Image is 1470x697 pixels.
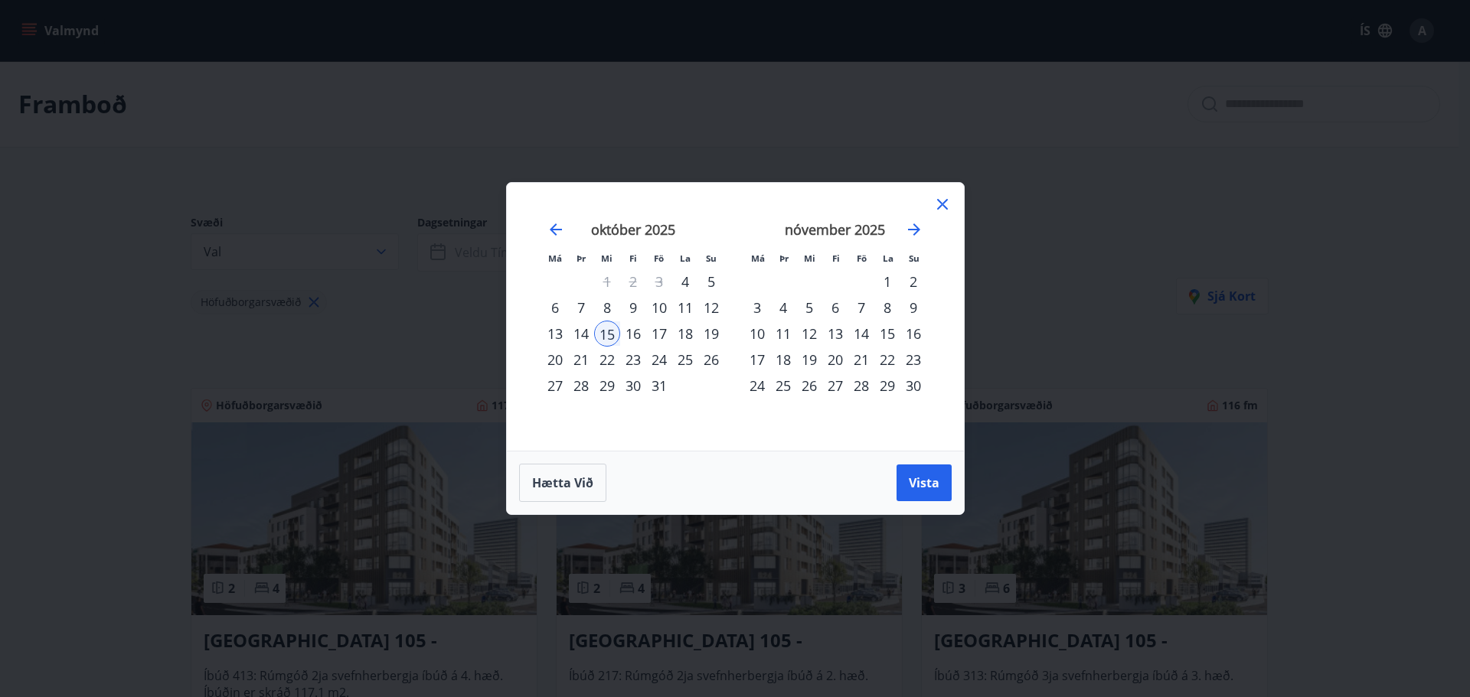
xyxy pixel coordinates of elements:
div: 4 [672,269,698,295]
td: Choose sunnudagur, 30. nóvember 2025 as your check-out date. It’s available. [900,373,926,399]
td: Choose þriðjudagur, 14. október 2025 as your check-out date. It’s available. [568,321,594,347]
td: Choose föstudagur, 7. nóvember 2025 as your check-out date. It’s available. [848,295,874,321]
small: Mi [601,252,612,264]
div: 10 [646,295,672,321]
td: Choose mánudagur, 20. október 2025 as your check-out date. It’s available. [542,347,568,373]
div: 26 [698,347,724,373]
div: 7 [568,295,594,321]
td: Choose föstudagur, 24. október 2025 as your check-out date. It’s available. [646,347,672,373]
td: Choose sunnudagur, 26. október 2025 as your check-out date. It’s available. [698,347,724,373]
span: Hætta við [532,474,593,491]
div: 31 [646,373,672,399]
div: 8 [594,295,620,321]
strong: nóvember 2025 [785,220,885,239]
div: 17 [744,347,770,373]
small: Þr [577,252,586,264]
td: Choose þriðjudagur, 25. nóvember 2025 as your check-out date. It’s available. [770,373,796,399]
td: Choose föstudagur, 28. nóvember 2025 as your check-out date. It’s available. [848,373,874,399]
div: 28 [568,373,594,399]
span: Vista [909,474,939,491]
div: 22 [594,347,620,373]
div: 2 [900,269,926,295]
td: Choose föstudagur, 17. október 2025 as your check-out date. It’s available. [646,321,672,347]
small: La [883,252,893,264]
div: 23 [620,347,646,373]
td: Choose mánudagur, 13. október 2025 as your check-out date. It’s available. [542,321,568,347]
div: 21 [848,347,874,373]
div: Calendar [525,201,946,432]
td: Choose mánudagur, 6. október 2025 as your check-out date. It’s available. [542,295,568,321]
td: Choose þriðjudagur, 11. nóvember 2025 as your check-out date. It’s available. [770,321,796,347]
div: 7 [848,295,874,321]
td: Choose föstudagur, 21. nóvember 2025 as your check-out date. It’s available. [848,347,874,373]
div: 26 [796,373,822,399]
td: Not available. föstudagur, 3. október 2025 [646,269,672,295]
div: Move backward to switch to the previous month. [547,220,565,239]
td: Choose fimmtudagur, 6. nóvember 2025 as your check-out date. It’s available. [822,295,848,321]
td: Choose föstudagur, 14. nóvember 2025 as your check-out date. It’s available. [848,321,874,347]
td: Choose þriðjudagur, 7. október 2025 as your check-out date. It’s available. [568,295,594,321]
div: 12 [796,321,822,347]
td: Choose miðvikudagur, 12. nóvember 2025 as your check-out date. It’s available. [796,321,822,347]
td: Choose laugardagur, 25. október 2025 as your check-out date. It’s available. [672,347,698,373]
div: 6 [542,295,568,321]
div: 5 [698,269,724,295]
td: Choose sunnudagur, 9. nóvember 2025 as your check-out date. It’s available. [900,295,926,321]
td: Choose laugardagur, 8. nóvember 2025 as your check-out date. It’s available. [874,295,900,321]
div: 6 [822,295,848,321]
div: 9 [900,295,926,321]
td: Choose föstudagur, 31. október 2025 as your check-out date. It’s available. [646,373,672,399]
small: Fi [629,252,637,264]
div: 8 [874,295,900,321]
button: Hætta við [519,464,606,502]
div: 23 [900,347,926,373]
td: Choose laugardagur, 18. október 2025 as your check-out date. It’s available. [672,321,698,347]
td: Not available. miðvikudagur, 1. október 2025 [594,269,620,295]
td: Choose mánudagur, 24. nóvember 2025 as your check-out date. It’s available. [744,373,770,399]
td: Choose fimmtudagur, 16. október 2025 as your check-out date. It’s available. [620,321,646,347]
div: 29 [594,373,620,399]
div: 16 [620,321,646,347]
small: La [680,252,691,264]
td: Choose fimmtudagur, 9. október 2025 as your check-out date. It’s available. [620,295,646,321]
small: Þr [779,252,789,264]
div: Move forward to switch to the next month. [905,220,923,239]
td: Choose fimmtudagur, 30. október 2025 as your check-out date. It’s available. [620,373,646,399]
td: Choose miðvikudagur, 26. nóvember 2025 as your check-out date. It’s available. [796,373,822,399]
td: Choose fimmtudagur, 20. nóvember 2025 as your check-out date. It’s available. [822,347,848,373]
td: Choose sunnudagur, 2. nóvember 2025 as your check-out date. It’s available. [900,269,926,295]
div: 16 [900,321,926,347]
td: Choose mánudagur, 3. nóvember 2025 as your check-out date. It’s available. [744,295,770,321]
div: 22 [874,347,900,373]
td: Choose mánudagur, 17. nóvember 2025 as your check-out date. It’s available. [744,347,770,373]
div: 18 [770,347,796,373]
div: 13 [542,321,568,347]
div: 21 [568,347,594,373]
div: 4 [770,295,796,321]
div: 19 [796,347,822,373]
td: Selected as start date. miðvikudagur, 15. október 2025 [594,321,620,347]
td: Choose föstudagur, 10. október 2025 as your check-out date. It’s available. [646,295,672,321]
div: 12 [698,295,724,321]
div: 14 [568,321,594,347]
td: Choose þriðjudagur, 4. nóvember 2025 as your check-out date. It’s available. [770,295,796,321]
div: 9 [620,295,646,321]
div: 27 [542,373,568,399]
td: Choose sunnudagur, 23. nóvember 2025 as your check-out date. It’s available. [900,347,926,373]
td: Choose laugardagur, 22. nóvember 2025 as your check-out date. It’s available. [874,347,900,373]
strong: október 2025 [591,220,675,239]
div: 24 [646,347,672,373]
td: Choose sunnudagur, 16. nóvember 2025 as your check-out date. It’s available. [900,321,926,347]
small: Su [909,252,920,264]
div: 3 [744,295,770,321]
div: 28 [848,373,874,399]
small: Fö [857,252,867,264]
td: Choose þriðjudagur, 18. nóvember 2025 as your check-out date. It’s available. [770,347,796,373]
small: Má [751,252,765,264]
td: Choose laugardagur, 1. nóvember 2025 as your check-out date. It’s available. [874,269,900,295]
div: 20 [822,347,848,373]
div: 11 [770,321,796,347]
small: Mi [804,252,815,264]
td: Choose sunnudagur, 12. október 2025 as your check-out date. It’s available. [698,295,724,321]
td: Choose miðvikudagur, 19. nóvember 2025 as your check-out date. It’s available. [796,347,822,373]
